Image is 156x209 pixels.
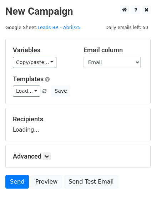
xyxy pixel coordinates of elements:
h5: Email column [84,46,144,54]
a: Leads BR - Abril/25 [37,25,81,30]
button: Save [51,86,70,97]
h5: Advanced [13,152,143,160]
a: Templates [13,75,44,83]
a: Daily emails left: 50 [103,25,151,30]
a: Preview [31,175,62,189]
a: Copy/paste... [13,57,56,68]
h5: Variables [13,46,73,54]
h2: New Campaign [5,5,151,18]
a: Send Test Email [64,175,118,189]
a: Send [5,175,29,189]
div: Loading... [13,115,143,134]
h5: Recipients [13,115,143,123]
span: Daily emails left: 50 [103,24,151,31]
small: Google Sheet: [5,25,81,30]
a: Load... [13,86,40,97]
